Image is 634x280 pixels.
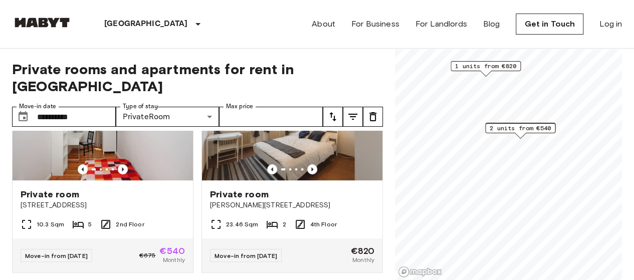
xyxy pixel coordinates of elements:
[215,252,277,259] span: Move-in from [DATE]
[12,61,383,95] span: Private rooms and apartments for rent in [GEOGRAPHIC_DATA]
[21,188,79,200] span: Private room
[226,102,253,111] label: Max price
[485,123,555,138] div: Map marker
[25,252,88,259] span: Move-in from [DATE]
[312,18,335,30] a: About
[116,107,220,127] div: PrivateRoom
[159,246,185,255] span: €540
[201,60,383,273] a: Marketing picture of unit DE-01-267-001-02HPrevious imagePrevious imagePrivate room[PERSON_NAME][...
[415,18,467,30] a: For Landlords
[104,18,188,30] p: [GEOGRAPHIC_DATA]
[118,164,128,174] button: Previous image
[163,255,185,264] span: Monthly
[451,61,521,77] div: Map marker
[210,188,269,200] span: Private room
[19,102,56,111] label: Move-in date
[123,102,158,111] label: Type of stay
[490,124,551,133] span: 2 units from €540
[352,255,374,264] span: Monthly
[516,14,583,35] a: Get in Touch
[37,220,64,229] span: 10.3 Sqm
[116,220,144,229] span: 2nd Floor
[78,164,88,174] button: Previous image
[267,164,277,174] button: Previous image
[310,220,337,229] span: 4th Floor
[599,18,622,30] a: Log in
[13,107,33,127] button: Choose date, selected date is 1 Sep 2025
[226,220,258,229] span: 23.46 Sqm
[12,60,193,273] a: Marketing picture of unit DE-01-195-02MPrevious imagePrevious imagePrivate room[STREET_ADDRESS]10...
[323,107,343,127] button: tune
[455,62,516,71] span: 1 units from €820
[139,251,156,260] span: €675
[363,107,383,127] button: tune
[282,220,286,229] span: 2
[350,246,374,255] span: €820
[12,18,72,28] img: Habyt
[88,220,92,229] span: 5
[351,18,399,30] a: For Business
[483,18,500,30] a: Blog
[210,200,374,210] span: [PERSON_NAME][STREET_ADDRESS]
[307,164,317,174] button: Previous image
[21,200,185,210] span: [STREET_ADDRESS]
[398,266,442,277] a: Mapbox logo
[485,123,555,139] div: Map marker
[343,107,363,127] button: tune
